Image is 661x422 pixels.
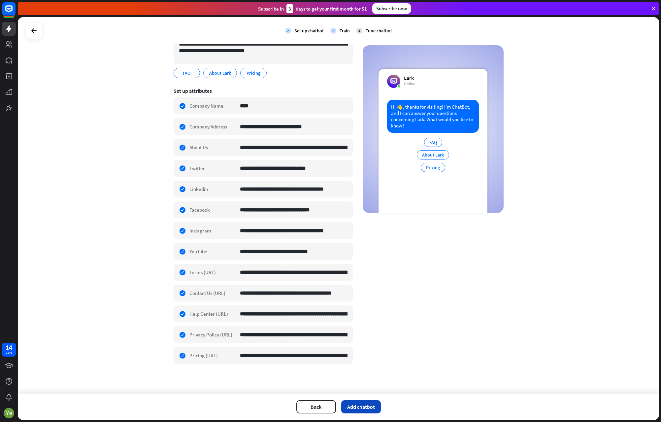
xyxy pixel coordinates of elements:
div: Set up attributes [174,88,353,94]
div: FAQ [424,138,442,147]
div: Tune chatbot [366,28,392,34]
div: Lark [404,75,415,81]
i: check [330,28,336,34]
div: Hi 👋, thanks for visiting! I’m ChatBot, and I can answer your questions concerning Lark. What wou... [387,100,479,133]
div: Subscribe now [372,3,411,14]
div: Train [340,28,350,34]
div: Online [404,81,415,87]
button: Add chatbot [341,400,381,413]
div: Set up chatbot [294,28,324,34]
div: Subscribe in days to get your first month for $1 [258,4,367,13]
span: Pricing [246,69,261,77]
div: Pricing [421,163,445,172]
button: Open LiveChat chat widget [5,3,25,22]
div: days [6,350,12,355]
span: FAQ [182,69,191,77]
div: 14 [6,344,12,350]
i: check [285,28,291,34]
div: About Lark [417,150,449,159]
button: Back [296,400,336,413]
a: 14 days [2,343,16,357]
div: 3 [286,4,293,13]
div: 3 [356,28,362,34]
span: About Lark [209,69,232,77]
